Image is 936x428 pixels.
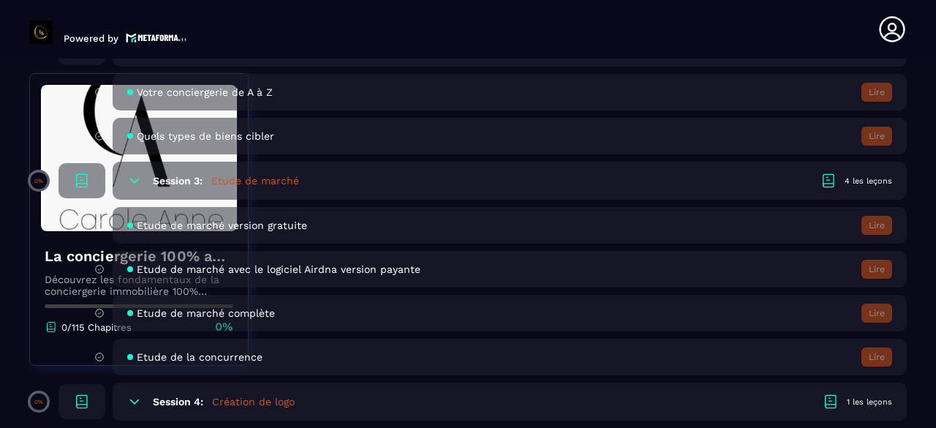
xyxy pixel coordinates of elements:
div: 4 les leçons [845,176,892,187]
p: 0/115 Chapitres [61,322,132,333]
button: Lire [861,216,892,235]
button: Lire [861,304,892,323]
img: logo [126,31,187,44]
button: Lire [861,260,892,279]
span: Quels types de biens cibler [137,130,274,142]
h5: Etude de marché [211,173,299,188]
div: 1 les leçons [847,397,892,408]
button: Lire [861,348,892,367]
span: Etude de marché complète [137,307,275,319]
h4: La conciergerie 100% automatisée [45,246,233,266]
p: Powered by [64,33,118,44]
h5: Création de logo [212,394,295,409]
span: Etude de marché version gratuite [137,219,307,231]
span: Votre conciergerie de A à Z [137,86,273,98]
button: Lire [861,127,892,146]
p: 0% [34,178,43,184]
h6: Session 4: [153,396,203,408]
h6: Session 3: [153,175,203,187]
img: banner [41,85,237,231]
p: 0% [34,399,43,405]
img: logo-branding [29,20,53,44]
p: Découvrez les fondamentaux de la conciergerie immobilière 100% automatisée. Cette formation est c... [45,274,233,297]
button: Lire [861,83,892,102]
span: Etude de la concurrence [137,351,263,363]
span: Etude de marché avec le logiciel Airdna version payante [137,263,420,275]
